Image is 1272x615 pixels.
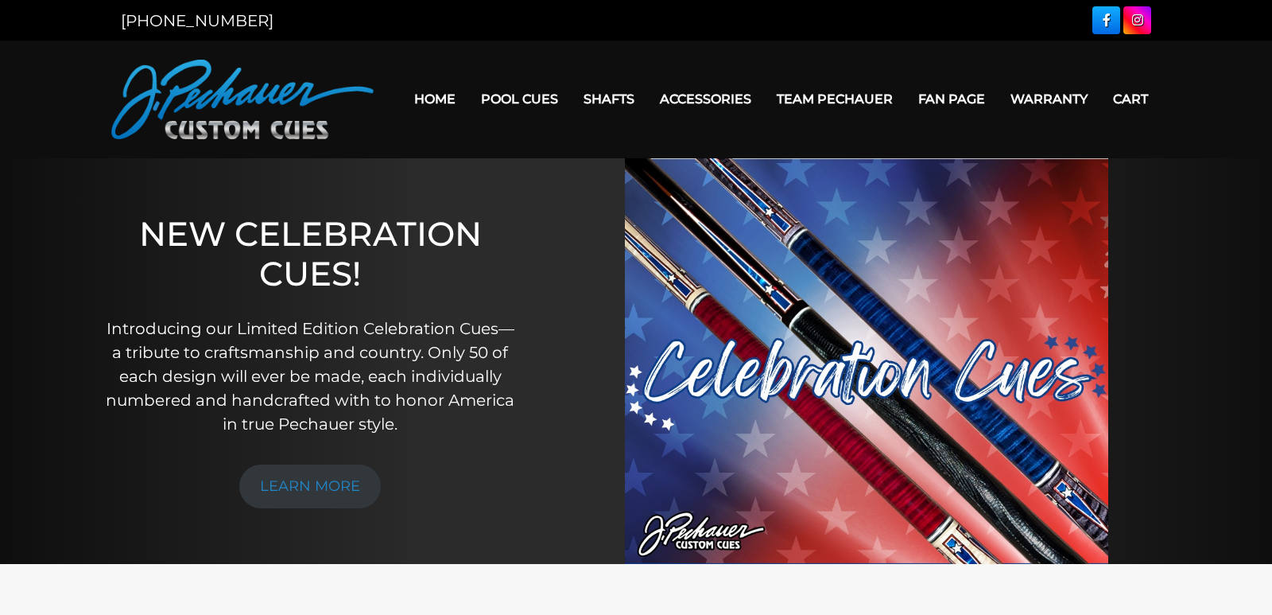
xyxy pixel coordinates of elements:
img: Pechauer Custom Cues [111,60,374,139]
a: Accessories [647,79,764,119]
a: Cart [1100,79,1161,119]
a: Team Pechauer [764,79,906,119]
a: LEARN MORE [239,465,381,508]
a: [PHONE_NUMBER] [121,11,273,30]
a: Home [401,79,468,119]
a: Shafts [571,79,647,119]
a: Pool Cues [468,79,571,119]
h1: NEW CELEBRATION CUES! [103,214,517,294]
a: Warranty [998,79,1100,119]
a: Fan Page [906,79,998,119]
p: Introducing our Limited Edition Celebration Cues—a tribute to craftsmanship and country. Only 50 ... [103,317,517,436]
